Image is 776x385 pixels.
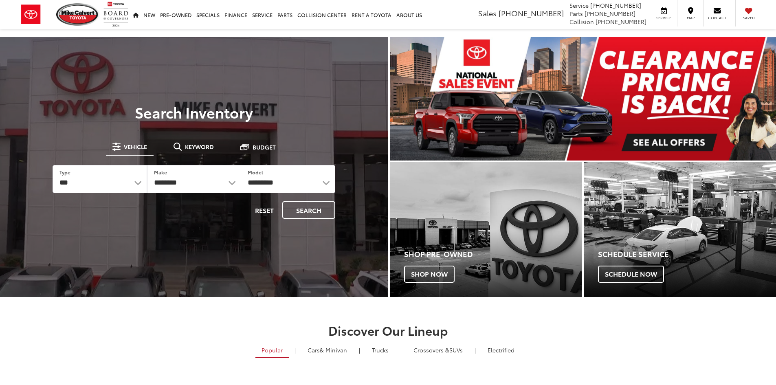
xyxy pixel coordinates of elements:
[590,1,641,9] span: [PHONE_NUMBER]
[320,346,347,354] span: & Minivan
[598,250,776,258] h4: Schedule Service
[598,266,664,283] span: Schedule Now
[185,144,214,150] span: Keyword
[585,9,635,18] span: [PHONE_NUMBER]
[34,104,354,120] h3: Search Inventory
[499,8,564,18] span: [PHONE_NUMBER]
[413,346,449,354] span: Crossovers &
[596,18,646,26] span: [PHONE_NUMBER]
[154,169,167,176] label: Make
[584,162,776,297] div: Toyota
[56,3,99,26] img: Mike Calvert Toyota
[398,346,404,354] li: |
[366,343,395,357] a: Trucks
[253,144,276,150] span: Budget
[569,18,594,26] span: Collision
[708,15,726,20] span: Contact
[390,162,582,297] div: Toyota
[282,201,335,219] button: Search
[584,162,776,297] a: Schedule Service Schedule Now
[101,323,675,337] h2: Discover Our Lineup
[569,9,583,18] span: Parts
[357,346,362,354] li: |
[59,169,70,176] label: Type
[478,8,497,18] span: Sales
[292,346,298,354] li: |
[407,343,469,357] a: SUVs
[681,15,699,20] span: Map
[124,144,147,150] span: Vehicle
[740,15,758,20] span: Saved
[390,162,582,297] a: Shop Pre-Owned Shop Now
[248,169,263,176] label: Model
[255,343,289,358] a: Popular
[248,201,281,219] button: Reset
[473,346,478,354] li: |
[481,343,521,357] a: Electrified
[569,1,589,9] span: Service
[655,15,673,20] span: Service
[404,266,455,283] span: Shop Now
[404,250,582,258] h4: Shop Pre-Owned
[301,343,353,357] a: Cars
